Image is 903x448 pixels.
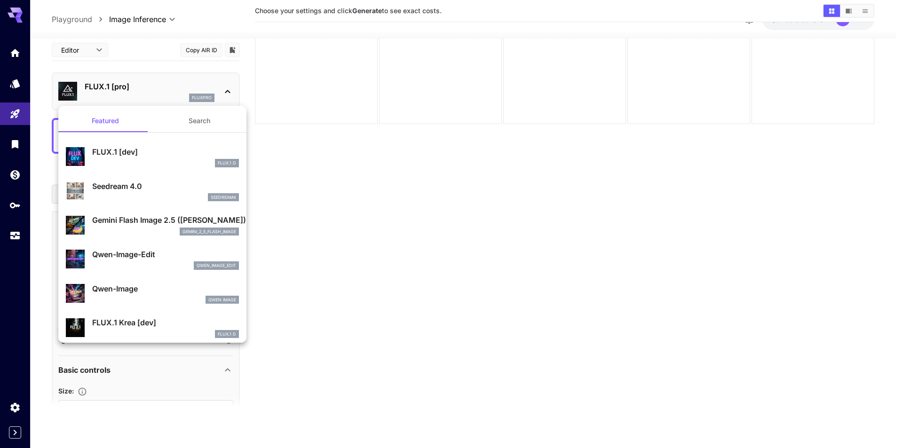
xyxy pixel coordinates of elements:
[66,245,239,274] div: Qwen-Image-Editqwen_image_edit
[66,279,239,308] div: Qwen-ImageQwen Image
[92,283,239,294] p: Qwen-Image
[211,194,236,201] p: seedream4
[66,177,239,205] div: Seedream 4.0seedream4
[92,317,239,328] p: FLUX.1 Krea [dev]
[66,142,239,171] div: FLUX.1 [dev]FLUX.1 D
[182,228,236,235] p: gemini_2_5_flash_image
[66,313,239,342] div: FLUX.1 Krea [dev]FLUX.1 D
[92,249,239,260] p: Qwen-Image-Edit
[197,262,236,269] p: qwen_image_edit
[152,110,246,132] button: Search
[218,331,236,338] p: FLUX.1 D
[66,211,239,239] div: Gemini Flash Image 2.5 ([PERSON_NAME])gemini_2_5_flash_image
[58,110,152,132] button: Featured
[208,297,236,303] p: Qwen Image
[92,146,239,157] p: FLUX.1 [dev]
[92,214,239,226] p: Gemini Flash Image 2.5 ([PERSON_NAME])
[218,160,236,166] p: FLUX.1 D
[92,181,239,192] p: Seedream 4.0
